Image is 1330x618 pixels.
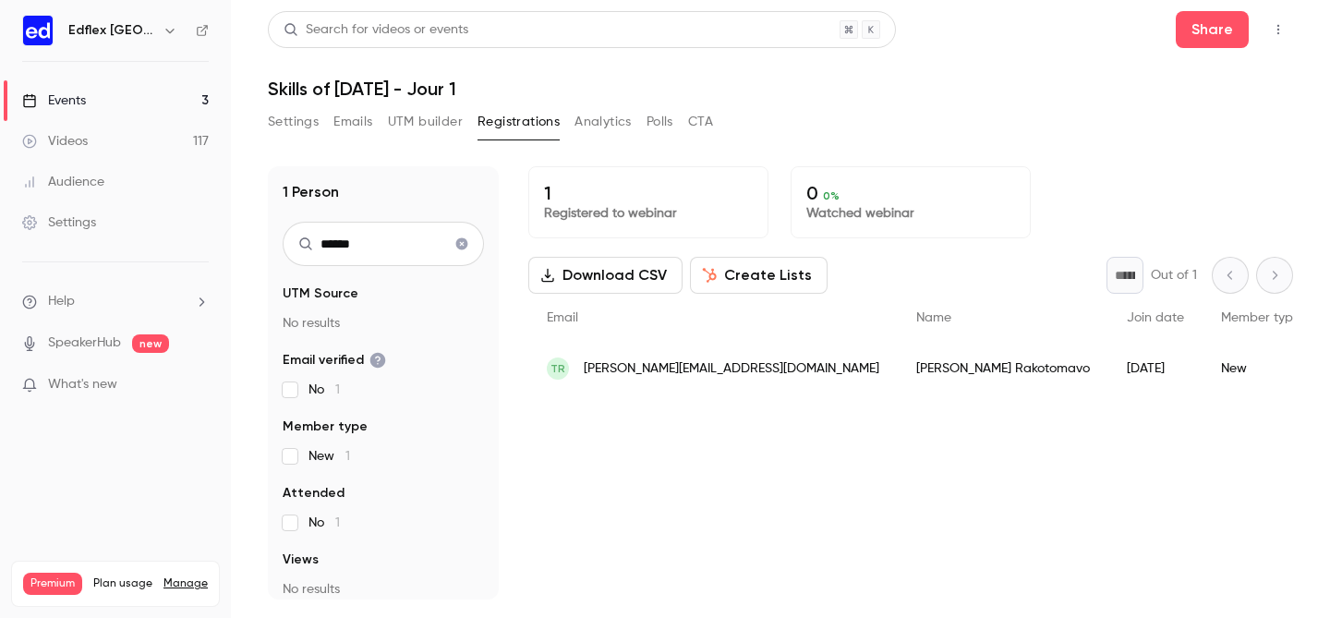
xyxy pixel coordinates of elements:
[48,375,117,394] span: What's new
[283,351,386,370] span: Email verified
[68,21,155,40] h6: Edflex [GEOGRAPHIC_DATA]
[916,311,951,324] span: Name
[22,213,96,232] div: Settings
[283,181,339,203] h1: 1 Person
[283,580,484,599] p: No results
[1127,311,1184,324] span: Join date
[283,285,358,303] span: UTM Source
[187,377,209,394] iframe: Noticeable Trigger
[48,333,121,353] a: SpeakerHub
[283,551,319,569] span: Views
[22,91,86,110] div: Events
[22,292,209,311] li: help-dropdown-opener
[308,381,340,399] span: No
[163,576,208,591] a: Manage
[333,107,372,137] button: Emails
[478,107,560,137] button: Registrations
[22,173,104,191] div: Audience
[22,132,88,151] div: Videos
[284,20,468,40] div: Search for videos or events
[268,107,319,137] button: Settings
[550,360,565,377] span: TR
[308,514,340,532] span: No
[48,292,75,311] span: Help
[690,257,828,294] button: Create Lists
[1221,311,1300,324] span: Member type
[647,107,673,137] button: Polls
[823,189,840,202] span: 0 %
[388,107,463,137] button: UTM builder
[544,204,753,223] p: Registered to webinar
[544,182,753,204] p: 1
[688,107,713,137] button: CTA
[528,257,683,294] button: Download CSV
[268,78,1293,100] h1: Skills of [DATE] - Jour 1
[23,16,53,45] img: Edflex France
[23,573,82,595] span: Premium
[283,418,368,436] span: Member type
[806,182,1015,204] p: 0
[898,343,1108,394] div: [PERSON_NAME] Rakotomavo
[547,311,578,324] span: Email
[1108,343,1203,394] div: [DATE]
[93,576,152,591] span: Plan usage
[1203,343,1319,394] div: New
[283,484,345,503] span: Attended
[132,334,169,353] span: new
[345,450,350,463] span: 1
[1176,11,1249,48] button: Share
[1151,266,1197,285] p: Out of 1
[335,383,340,396] span: 1
[335,516,340,529] span: 1
[574,107,632,137] button: Analytics
[584,359,879,379] span: [PERSON_NAME][EMAIL_ADDRESS][DOMAIN_NAME]
[308,447,350,466] span: New
[283,314,484,333] p: No results
[806,204,1015,223] p: Watched webinar
[447,229,477,259] button: Clear search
